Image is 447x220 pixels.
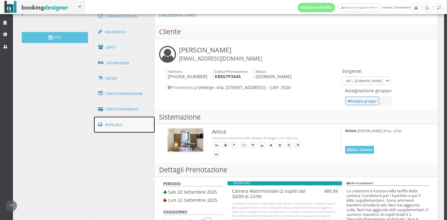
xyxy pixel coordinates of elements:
[384,129,401,133] small: 20 Set - 22 Set
[168,69,183,74] small: Telefono:
[212,128,328,135] h3: Anice
[357,129,381,133] small: ([PERSON_NAME])
[22,32,88,43] button: CRM
[168,128,203,152] img: c61cfc06592711ee9b0b027e0800ecac.jpg
[217,84,266,90] span: Via: [STREET_ADDRESS]
[94,24,155,40] a: Anagrafica
[168,197,217,203] span: Lun 22 Settembre 2025
[254,68,292,79] h4: [DOMAIN_NAME]
[345,88,392,93] h4: Assegnazione gruppo:
[94,55,155,71] a: Sistemazione
[94,8,155,24] a: Comunicazioni (0)
[163,209,187,215] b: SOGGIORNO
[179,46,262,62] h3: [PERSON_NAME]
[342,68,390,74] h4: Sorgente:
[166,85,340,90] h4: Velenje -
[4,1,68,13] img: BookingDesigner.com
[232,188,309,199] h4: Camera Matrimoniale (2 ospiti) dal 20/09 al 22/09
[94,101,155,117] a: Conti e Pagamenti
[345,128,425,133] h5: |
[166,68,207,79] h4: [PHONE_NUMBER]
[298,3,411,12] span: venerdì, 19 settembre
[345,97,379,105] button: Assegna gruppo
[179,55,262,62] small: [EMAIL_ADDRESS][DOMAIN_NAME]
[338,3,380,12] a: Masseria Gorgognolo Admin
[298,3,335,12] a: Gestione Profilo
[155,25,438,39] h3: Cliente
[155,110,438,124] h3: Sistemazione
[212,135,328,141] div: Camera matrimoniale dotata di bagno con doccia
[94,71,155,87] a: Servizi
[94,39,155,56] a: Ospiti
[215,73,241,79] b: K8557P3445
[163,181,181,186] b: PERIODO
[94,117,155,133] a: Riepilogo
[155,163,438,177] h3: Dettagli Prenotazione
[228,181,342,185] div: PREVENTIVO
[345,146,374,154] button: Mod. Camera
[267,84,291,90] span: - CAP: 3320
[346,181,374,185] b: Info e Condizioni:
[215,69,248,74] small: Codice Prenotazione:
[94,86,155,102] a: Conto Prenotazione
[256,69,267,74] small: Mezzo:
[159,13,196,18] a: [URL][DOMAIN_NAME]
[168,84,198,90] span: Provenienza:
[318,188,338,194] h4: 489,94
[345,128,356,133] b: Anice
[168,189,217,195] span: Sab 20 Settembre 2025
